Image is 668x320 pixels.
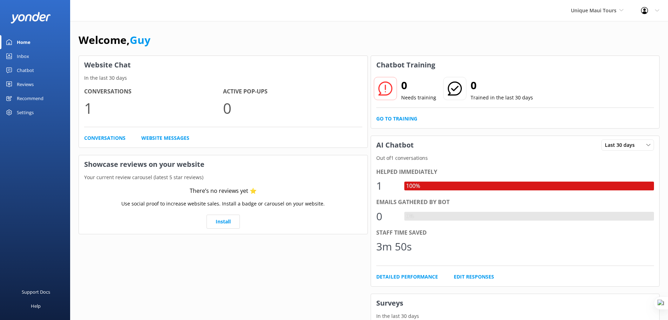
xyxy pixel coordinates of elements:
[31,299,41,313] div: Help
[376,238,412,255] div: 3m 50s
[79,155,367,174] h3: Showcase reviews on your website
[17,77,34,91] div: Reviews
[376,177,397,194] div: 1
[371,294,660,312] h3: Surveys
[371,154,660,162] p: Out of 1 conversations
[17,105,34,119] div: Settings
[223,96,362,120] p: 0
[84,96,223,120] p: 1
[376,208,397,225] div: 0
[79,74,367,82] p: In the last 30 days
[190,187,257,196] div: There’s no reviews yet ⭐
[376,198,654,207] div: Emails gathered by bot
[401,77,436,94] h2: 0
[11,12,51,24] img: yonder-white-logo.png
[79,32,150,48] h1: Welcome,
[17,49,29,63] div: Inbox
[454,273,494,281] a: Edit Responses
[605,141,639,149] span: Last 30 days
[371,136,419,154] h3: AI Chatbot
[371,312,660,320] p: In the last 30 days
[376,273,438,281] a: Detailed Performance
[376,115,417,123] a: Go to Training
[130,33,150,47] a: Guy
[404,212,416,221] div: 0%
[79,174,367,181] p: Your current review carousel (latest 5 star reviews)
[17,63,34,77] div: Chatbot
[141,134,189,142] a: Website Messages
[571,7,616,14] span: Unique Maui Tours
[471,77,533,94] h2: 0
[79,56,367,74] h3: Website Chat
[371,56,440,74] h3: Chatbot Training
[22,285,50,299] div: Support Docs
[376,168,654,177] div: Helped immediately
[84,134,126,142] a: Conversations
[84,87,223,96] h4: Conversations
[17,91,43,105] div: Recommend
[404,182,422,191] div: 100%
[401,94,436,102] p: Needs training
[223,87,362,96] h4: Active Pop-ups
[17,35,31,49] div: Home
[207,215,240,229] a: Install
[471,94,533,102] p: Trained in the last 30 days
[376,228,654,237] div: Staff time saved
[121,200,325,208] p: Use social proof to increase website sales. Install a badge or carousel on your website.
